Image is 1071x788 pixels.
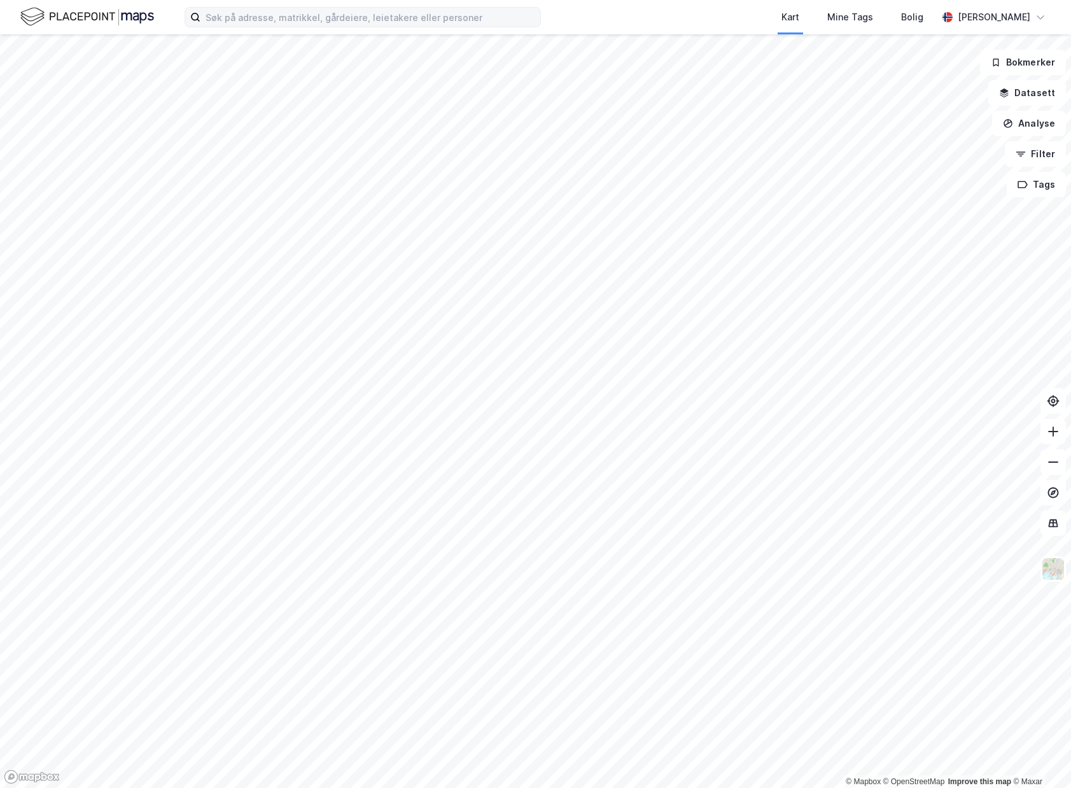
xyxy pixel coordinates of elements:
[1007,172,1066,197] button: Tags
[846,777,881,786] a: Mapbox
[4,770,60,784] a: Mapbox homepage
[1041,557,1065,581] img: Z
[200,8,540,27] input: Søk på adresse, matrikkel, gårdeiere, leietakere eller personer
[20,6,154,28] img: logo.f888ab2527a4732fd821a326f86c7f29.svg
[1005,141,1066,167] button: Filter
[958,10,1030,25] div: [PERSON_NAME]
[781,10,799,25] div: Kart
[1007,727,1071,788] iframe: Chat Widget
[901,10,923,25] div: Bolig
[980,50,1066,75] button: Bokmerker
[948,777,1011,786] a: Improve this map
[827,10,873,25] div: Mine Tags
[883,777,945,786] a: OpenStreetMap
[1007,727,1071,788] div: Kontrollprogram for chat
[992,111,1066,136] button: Analyse
[988,80,1066,106] button: Datasett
